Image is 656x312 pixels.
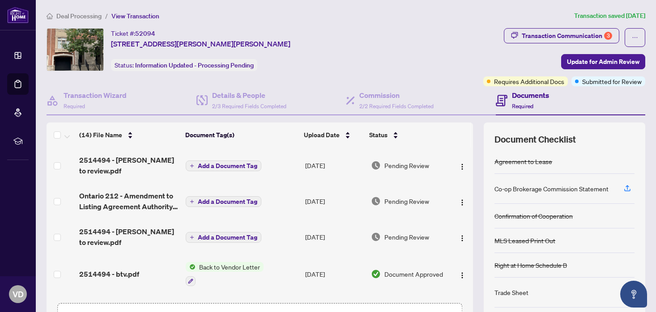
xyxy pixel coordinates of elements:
button: Add a Document Tag [186,232,261,243]
img: Document Status [371,232,381,242]
span: 2/3 Required Fields Completed [212,103,286,110]
div: 3 [604,32,612,40]
img: Logo [459,163,466,170]
button: Status IconBack to Vendor Letter [186,262,264,286]
div: MLS Leased Print Out [494,236,555,245]
div: Confirmation of Cooperation [494,211,573,221]
img: Logo [459,272,466,279]
th: Upload Date [300,122,366,148]
span: Document Approved [384,269,443,279]
button: Add a Document Tag [186,196,261,207]
span: home [47,13,53,19]
img: Document Status [371,196,381,206]
span: Pending Review [384,160,429,170]
td: [DATE] [302,219,367,255]
article: Transaction saved [DATE] [574,11,645,21]
button: Add a Document Tag [186,160,261,172]
th: Status [366,122,447,148]
div: Transaction Communication [522,29,612,43]
span: Upload Date [304,130,340,140]
img: Document Status [371,269,381,279]
span: plus [190,235,194,240]
div: Agreement to Lease [494,156,552,166]
span: Requires Additional Docs [494,76,564,86]
h4: Details & People [212,90,286,101]
span: Add a Document Tag [198,234,257,240]
span: Required [64,103,85,110]
span: Pending Review [384,232,429,242]
span: plus [190,199,194,204]
span: 2514494 - btv.pdf [79,269,139,279]
button: Transaction Communication3 [504,28,619,43]
button: Logo [455,267,469,281]
img: Logo [459,199,466,206]
span: Ontario 212 - Amendment to Listing Agreement Authority to Offer for Lease Price Change_Extensi 2.pdf [79,190,179,212]
span: plus [190,164,194,168]
button: Update for Admin Review [561,54,645,69]
td: [DATE] [302,183,367,219]
button: Logo [455,194,469,208]
img: logo [7,7,29,23]
button: Logo [455,158,469,173]
h4: Transaction Wizard [64,90,127,101]
span: 2514494 - [PERSON_NAME] to review.pdf [79,226,179,248]
span: Pending Review [384,196,429,206]
button: Logo [455,230,469,244]
span: 2514494 - [PERSON_NAME] to review.pdf [79,155,179,176]
span: 52094 [135,30,155,38]
span: Submitted for Review [582,76,642,86]
td: [DATE] [302,148,367,183]
div: Status: [111,59,257,71]
img: Logo [459,235,466,242]
h4: Commission [359,90,434,101]
img: IMG-N12366437_1.jpg [47,29,103,71]
span: VD [13,288,24,300]
th: Document Tag(s) [182,122,300,148]
span: Update for Admin Review [567,55,639,69]
button: Open asap [620,281,647,308]
div: Trade Sheet [494,287,528,297]
span: Document Checklist [494,133,576,146]
button: Add a Document Tag [186,160,261,171]
li: / [105,11,108,21]
td: [DATE] [302,255,367,293]
span: View Transaction [111,12,159,20]
span: Back to Vendor Letter [196,262,264,272]
button: Add a Document Tag [186,196,261,207]
span: (14) File Name [79,130,122,140]
span: [STREET_ADDRESS][PERSON_NAME][PERSON_NAME] [111,38,290,49]
th: (14) File Name [76,122,182,148]
img: Status Icon [186,262,196,272]
span: Add a Document Tag [198,198,257,205]
span: 2/2 Required Fields Completed [359,103,434,110]
h4: Documents [512,90,549,101]
span: Information Updated - Processing Pending [135,61,254,69]
div: Co-op Brokerage Commission Statement [494,184,609,194]
span: Status [369,130,388,140]
div: Right at Home Schedule B [494,260,567,270]
span: Add a Document Tag [198,163,257,169]
div: Ticket #: [111,28,155,38]
span: Required [512,103,533,110]
img: Document Status [371,160,381,170]
span: ellipsis [632,34,638,41]
span: Deal Processing [56,12,102,20]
